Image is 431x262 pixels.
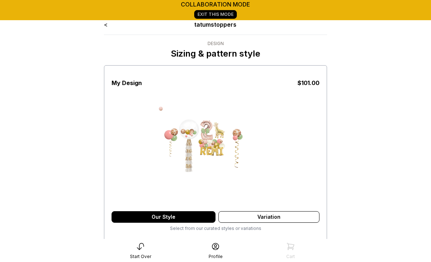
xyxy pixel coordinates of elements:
div: Select from our curated styles or variations [112,226,319,231]
img: Default Variant [158,87,273,203]
div: Cart [286,254,295,259]
a: Exit This Mode [194,10,237,19]
div: $ 101.00 [297,79,319,87]
div: Profile [209,254,223,259]
div: Design [171,41,260,46]
div: tatumstoppers [149,20,283,29]
div: No "Our Style" variants available [112,237,319,257]
div: Our Style [112,211,215,223]
div: Start Over [130,254,151,259]
p: Sizing & pattern style [171,48,260,59]
div: Variation [218,211,319,223]
h3: My Design [112,79,142,87]
a: < [104,21,108,28]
